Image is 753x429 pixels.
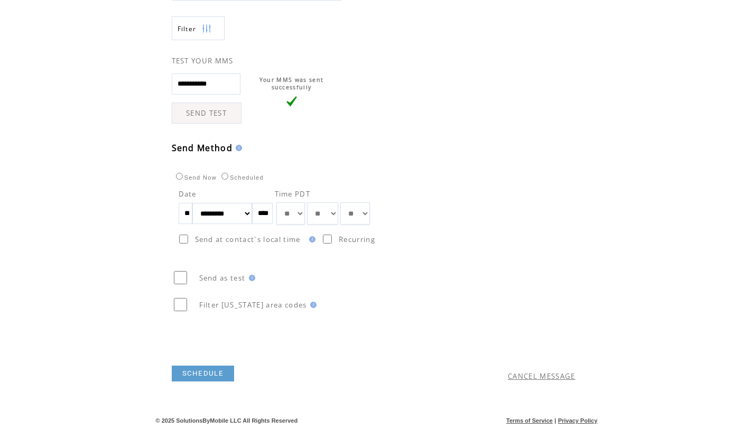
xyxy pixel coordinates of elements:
[221,173,228,180] input: Scheduled
[195,235,301,244] span: Send at contact`s local time
[508,371,575,381] a: CANCEL MESSAGE
[219,174,264,181] label: Scheduled
[156,417,298,424] span: © 2025 SolutionsByMobile LLC All Rights Reserved
[199,300,307,310] span: Filter [US_STATE] area codes
[179,189,197,199] span: Date
[307,302,317,308] img: help.gif
[246,275,255,281] img: help.gif
[306,236,315,243] img: help.gif
[178,24,197,33] span: Show filters
[259,76,324,91] span: Your MMS was sent successfully
[202,17,211,41] img: filters.png
[233,145,242,151] img: help.gif
[554,417,556,424] span: |
[173,174,217,181] label: Send Now
[176,173,183,180] input: Send Now
[275,189,311,199] span: Time PDT
[172,366,235,381] a: SCHEDULE
[172,56,234,66] span: TEST YOUR MMS
[506,417,553,424] a: Terms of Service
[172,16,225,40] a: Filter
[172,142,233,154] span: Send Method
[172,102,241,124] a: SEND TEST
[286,96,297,107] img: vLarge.png
[558,417,598,424] a: Privacy Policy
[199,273,246,283] span: Send as test
[339,235,375,244] span: Recurring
